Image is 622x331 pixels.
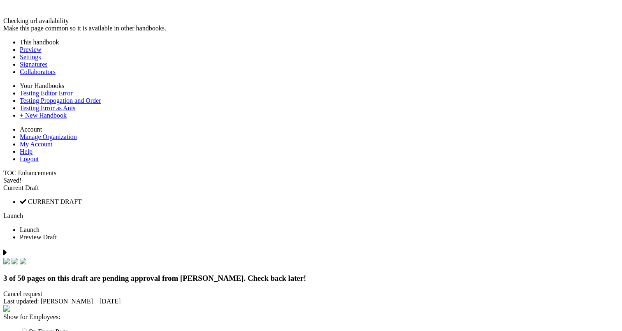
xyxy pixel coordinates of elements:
[47,274,306,282] span: on this draft are pending approval from [PERSON_NAME]. Check back later!
[20,133,77,140] a: Manage Organization
[20,61,48,68] a: Signatures
[20,82,619,90] li: Your Handbooks
[3,298,619,305] div: —
[20,155,39,162] a: Logout
[3,258,10,264] img: check.svg
[20,68,56,75] a: Collaborators
[41,298,93,305] span: [PERSON_NAME]
[20,141,53,148] a: My Account
[3,313,60,320] span: Show for Employees:
[3,169,56,176] span: TOC Enhancements
[20,126,619,133] li: Account
[100,298,121,305] span: [DATE]
[20,112,67,119] a: + New Handbook
[20,39,619,46] li: This handbook
[20,148,32,155] a: Help
[28,198,82,205] span: CURRENT DRAFT
[20,97,101,104] a: Testing Propogation and Order
[12,258,18,264] img: check.svg
[20,90,73,97] a: Testing Editor Error
[20,46,41,53] a: Preview
[3,184,39,191] span: Current Draft
[3,212,23,219] a: Launch
[20,53,41,60] a: Settings
[3,25,619,32] div: Make this page common so it is available in other handbooks.
[20,258,26,264] img: check.svg
[20,226,39,233] span: Launch
[3,298,39,305] span: Last updated:
[3,305,10,312] img: eye_approvals.svg
[20,234,57,241] span: Preview Draft
[3,17,69,24] span: Checking url availability
[3,274,45,282] span: 3 of 50 pages
[3,177,21,184] span: Saved!
[20,104,75,111] a: Testing Error as Anis
[3,290,42,297] span: Cancel request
